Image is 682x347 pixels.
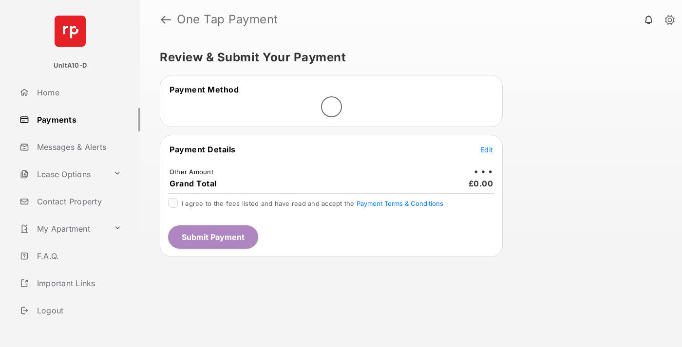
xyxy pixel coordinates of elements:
[182,200,443,207] span: I agree to the fees listed and have read and accept the
[357,200,443,207] button: I agree to the fees listed and have read and accept the
[480,146,493,154] span: Edit
[480,145,493,154] button: Edit
[16,244,140,268] a: F.A.Q.
[16,135,140,159] a: Messages & Alerts
[16,163,110,186] a: Lease Options
[170,179,217,188] span: Grand Total
[16,108,140,131] a: Payments
[469,179,493,188] span: £0.00
[169,167,214,176] td: Other Amount
[177,14,278,25] strong: One Tap Payment
[160,52,655,63] h5: Review & Submit Your Payment
[16,272,125,295] a: Important Links
[16,190,140,213] a: Contact Property
[55,16,86,47] img: svg+xml;base64,PHN2ZyB4bWxucz0iaHR0cDovL3d3dy53My5vcmcvMjAwMC9zdmciIHdpZHRoPSI2NCIgaGVpZ2h0PSI2NC...
[168,225,258,249] button: Submit Payment
[54,61,87,71] p: UnitA10-D
[16,299,140,322] a: Logout
[16,217,110,240] a: My Apartment
[16,81,140,104] a: Home
[170,145,236,154] span: Payment Details
[170,85,239,94] span: Payment Method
